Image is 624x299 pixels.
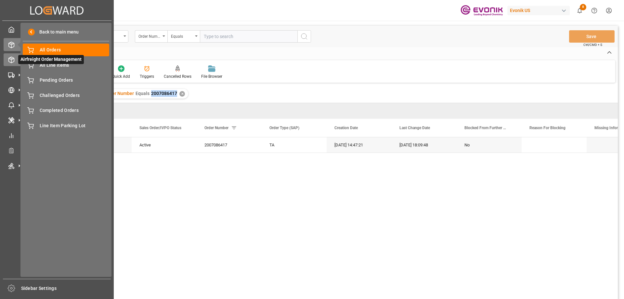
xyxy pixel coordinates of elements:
[140,74,154,79] div: Triggers
[18,55,84,64] span: Airfreight Order Management
[167,30,200,43] button: open menu
[392,137,457,153] div: [DATE] 18:09:48
[464,126,508,130] span: Blocked From Further Processing
[327,137,392,153] div: [DATE] 14:47:21
[23,74,109,87] a: Pending Orders
[529,126,565,130] span: Reason For Blocking
[139,126,181,130] span: Sales Order/IVPO Status
[262,137,327,153] div: TA
[40,47,110,53] span: All Orders
[23,104,109,117] a: Completed Orders
[164,74,191,79] div: Cancelled Rows
[204,126,228,130] span: Order Number
[197,137,262,153] div: 2007086417
[572,3,587,18] button: show 8 new notifications
[136,91,149,96] span: Equals
[40,122,110,129] span: Line Item Parking Lot
[461,5,503,16] img: Evonik-brand-mark-Deep-Purple-RGB.jpeg_1700498283.jpeg
[21,285,111,292] span: Sidebar Settings
[179,91,185,97] div: ✕
[580,4,586,10] span: 8
[35,29,79,35] span: Back to main menu
[587,3,602,18] button: Help Center
[23,119,109,132] a: Line Item Parking Lot
[40,107,110,114] span: Completed Orders
[112,74,130,79] div: Quick Add
[583,42,602,47] span: Ctrl/CMD + S
[201,74,222,79] div: File Browser
[135,30,167,43] button: open menu
[40,62,110,69] span: All Line Items
[200,30,297,43] input: Type to search
[269,126,299,130] span: Order Type (SAP)
[4,129,110,142] a: My Reports
[23,59,109,71] a: All Line Items
[105,91,134,96] span: Order Number
[399,126,430,130] span: Last Change Date
[4,144,110,157] a: Transport Planner
[138,32,161,39] div: Order Number
[171,32,193,39] div: Equals
[151,91,177,96] span: 2007086417
[569,30,615,43] button: Save
[23,89,109,102] a: Challenged Orders
[507,6,570,15] div: Evonik US
[40,77,110,84] span: Pending Orders
[4,23,110,36] a: My Cockpit
[507,4,572,17] button: Evonik US
[23,44,109,56] a: All Orders
[139,138,189,153] div: Active
[40,92,110,99] span: Challenged Orders
[297,30,311,43] button: search button
[334,126,358,130] span: Creation Date
[464,138,514,153] div: No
